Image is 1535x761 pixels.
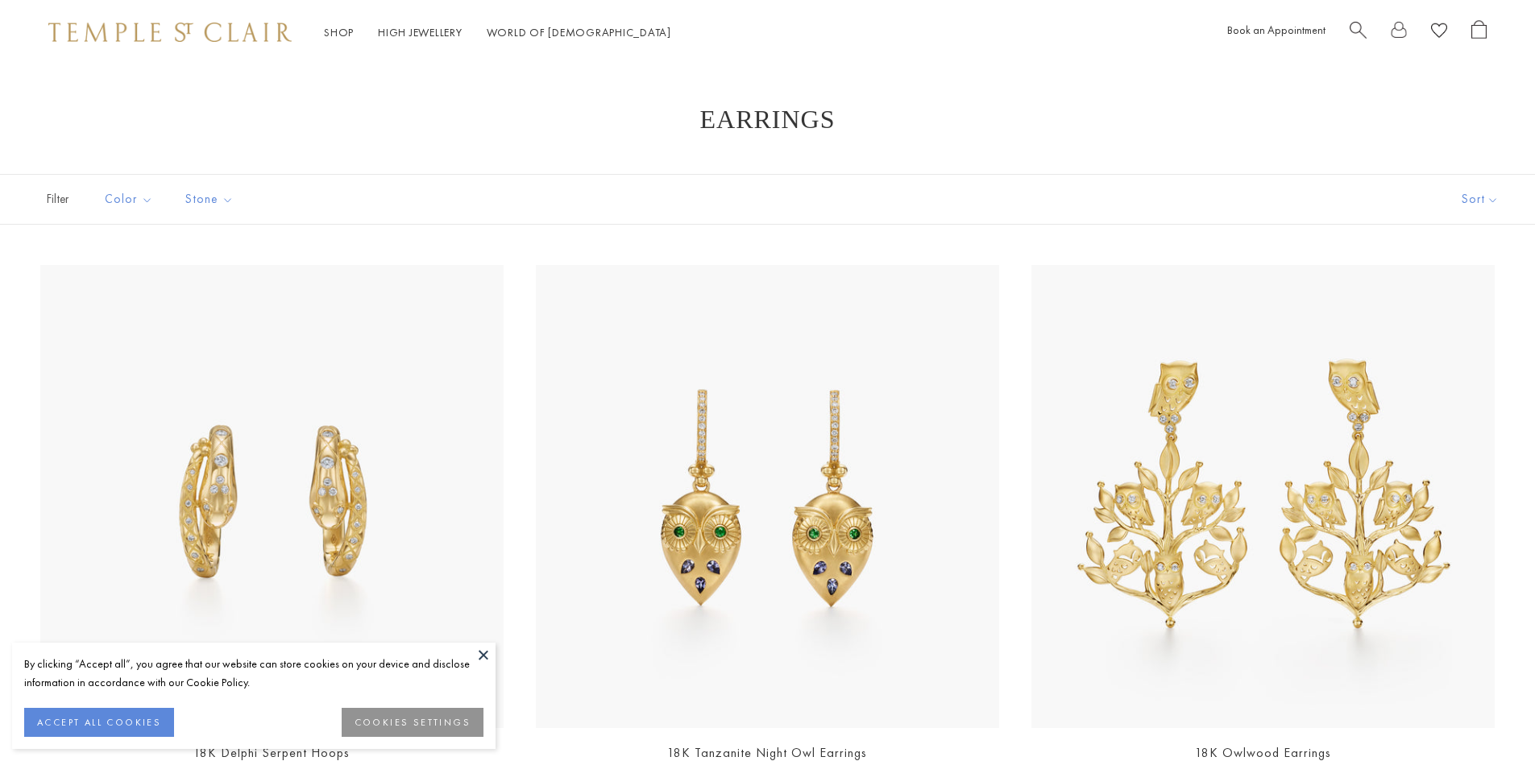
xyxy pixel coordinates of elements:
a: E36887-OWLTZTGE36887-OWLTZTG [536,265,999,728]
a: High JewelleryHigh Jewellery [378,25,463,39]
button: Color [93,181,165,217]
span: Stone [177,189,246,209]
a: Book an Appointment [1227,23,1325,37]
a: 18K Delphi Serpent Hoops18K Delphi Serpent Hoops [40,265,504,728]
button: COOKIES SETTINGS [342,708,483,737]
img: 18K Delphi Serpent Hoops [40,265,504,728]
a: 18K Delphi Serpent Hoops [193,744,350,761]
img: Temple St. Clair [48,23,292,42]
span: Color [97,189,165,209]
a: E31811-OWLWOOD18K Owlwood Earrings [1031,265,1495,728]
button: ACCEPT ALL COOKIES [24,708,174,737]
iframe: Gorgias live chat messenger [1454,685,1519,745]
button: Show sort by [1425,175,1535,224]
img: E36887-OWLTZTG [536,265,999,728]
a: Search [1350,20,1367,45]
a: World of [DEMOGRAPHIC_DATA]World of [DEMOGRAPHIC_DATA] [487,25,671,39]
a: View Wishlist [1431,20,1447,45]
a: Open Shopping Bag [1471,20,1487,45]
img: 18K Owlwood Earrings [1031,265,1495,728]
nav: Main navigation [324,23,671,43]
button: Stone [173,181,246,217]
div: By clicking “Accept all”, you agree that our website can store cookies on your device and disclos... [24,655,483,692]
a: ShopShop [324,25,354,39]
a: 18K Tanzanite Night Owl Earrings [667,744,867,761]
a: 18K Owlwood Earrings [1195,744,1331,761]
h1: Earrings [64,105,1471,134]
